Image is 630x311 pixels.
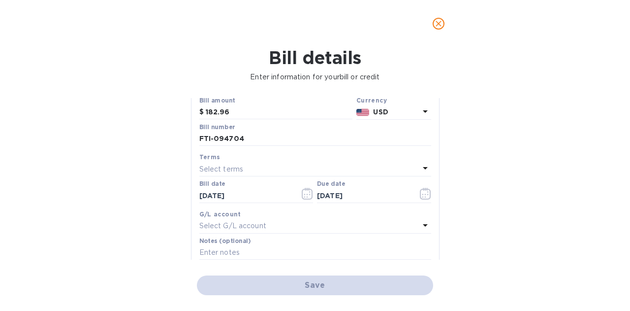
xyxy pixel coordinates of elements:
b: USD [373,108,388,116]
label: Notes (optional) [199,238,251,244]
div: $ [199,105,206,120]
h1: Bill details [8,47,622,68]
b: Terms [199,153,220,161]
label: Due date [317,181,345,187]
input: Enter bill number [199,132,431,146]
input: Due date [317,188,410,203]
input: Select date [199,188,292,203]
b: G/L account [199,210,241,218]
label: Bill date [199,181,225,187]
img: USD [356,109,370,116]
p: Select terms [199,164,244,174]
input: $ Enter bill amount [206,105,352,120]
button: close [427,12,450,35]
label: Bill amount [199,98,235,104]
p: Select G/L account [199,221,266,231]
b: Currency [356,97,387,104]
input: Enter notes [199,245,431,260]
p: Enter information for your bill or credit [8,72,622,82]
label: Bill number [199,124,235,130]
